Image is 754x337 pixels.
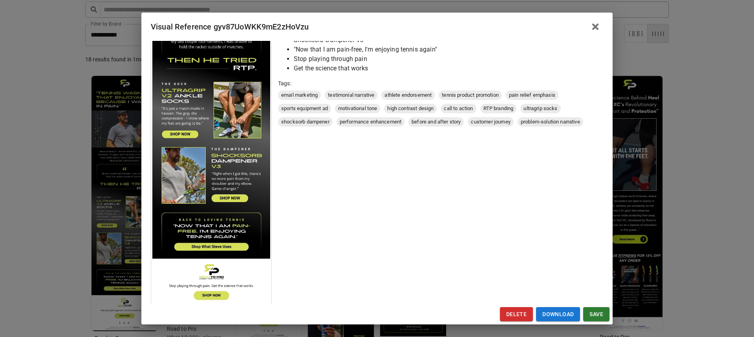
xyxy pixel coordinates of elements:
span: shocksorb dampener [278,118,333,126]
span: athlete endorsement [381,91,435,99]
li: Get the science that works [294,64,603,73]
span: performance enhancement [337,118,404,126]
span: ultragrip socks [520,105,560,112]
span: call to action [441,105,476,112]
span: testimonial narrative [325,91,377,99]
span: problem-solution narrative [518,118,583,126]
span: customer journey [468,118,513,126]
h2: Visual Reference gyv87UoWKK9mE2zHoVzu [141,13,613,41]
span: tennis product promotion [439,91,502,99]
a: Download [536,307,580,322]
li: Stop playing through pain [294,54,603,64]
span: sports equipment ad [278,105,331,112]
p: Tags: [278,79,603,87]
li: "Now that I am pain-free, I'm enjoying tennis again" [294,45,603,54]
span: RTP branding [480,105,517,112]
span: pain relief emphasis [506,91,558,99]
span: motivational tone [335,105,381,112]
span: before and after story [408,118,464,126]
button: Save [583,307,609,322]
span: high contrast design [384,105,437,112]
button: Delete [500,307,533,322]
span: email marketing [278,91,321,99]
